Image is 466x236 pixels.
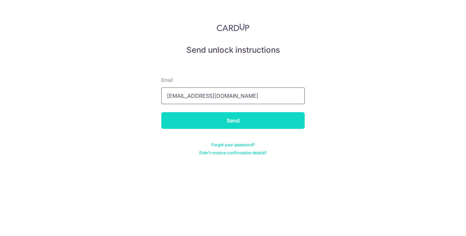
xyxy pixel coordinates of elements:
img: CardUp Logo [217,23,249,31]
a: Didn't receive confirmation details? [199,150,267,156]
a: Forgot your password? [211,142,255,148]
h5: Send unlock instructions [161,45,305,55]
span: translation missing: en.devise.label.Email [161,77,173,83]
input: Send [161,112,305,129]
input: Enter your Email [161,87,305,104]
